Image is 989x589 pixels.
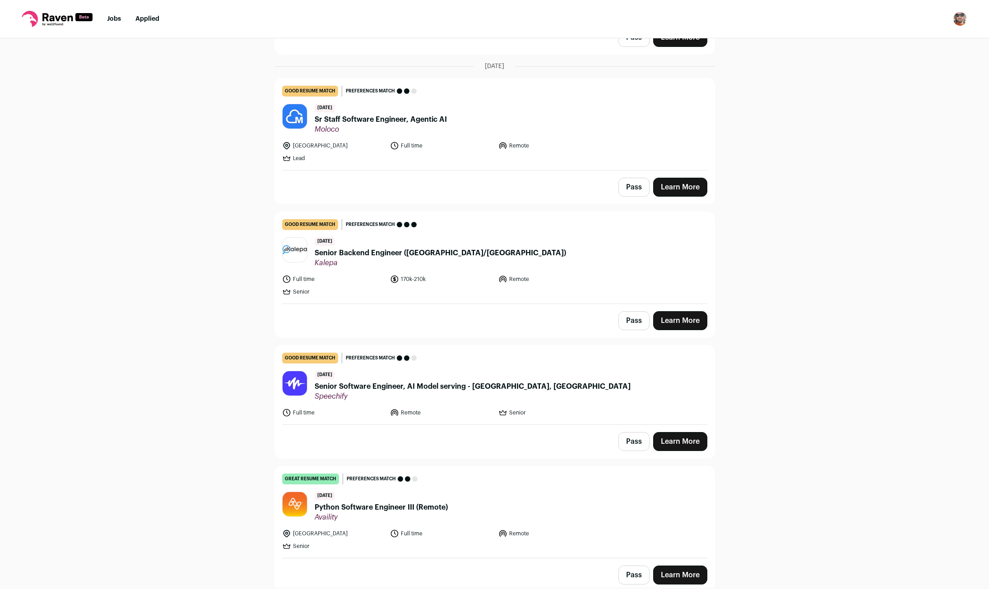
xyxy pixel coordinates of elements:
[282,529,385,538] li: [GEOGRAPHIC_DATA]
[282,86,338,97] div: good resume match
[653,432,707,451] a: Learn More
[315,492,335,500] span: [DATE]
[282,154,385,163] li: Lead
[346,87,395,96] span: Preferences match
[282,219,338,230] div: good resume match
[390,529,493,538] li: Full time
[282,141,385,150] li: [GEOGRAPHIC_DATA]
[953,12,967,26] img: 2831418-medium_jpg
[315,513,448,522] span: Availity
[390,275,493,284] li: 170k-210k
[498,141,601,150] li: Remote
[315,237,335,246] span: [DATE]
[315,248,566,258] span: Senior Backend Engineer ([GEOGRAPHIC_DATA]/[GEOGRAPHIC_DATA])
[283,371,307,396] img: 59b05ed76c69f6ff723abab124283dfa738d80037756823f9fc9e3f42b66bce3.jpg
[346,220,395,229] span: Preferences match
[282,408,385,417] li: Full time
[485,62,504,71] span: [DATE]
[283,104,307,129] img: b9759b389e1a7a8ee6ebdbbf8ff030a8c9960dccf360a358e4d2d11e045e310f.jpg
[282,353,338,364] div: good resume match
[618,311,650,330] button: Pass
[390,141,493,150] li: Full time
[275,78,715,170] a: good resume match Preferences match [DATE] Sr Staff Software Engineer, Agentic AI Moloco [GEOGRAP...
[135,16,159,22] a: Applied
[315,392,631,401] span: Speechify
[618,566,650,584] button: Pass
[390,408,493,417] li: Remote
[275,345,715,424] a: good resume match Preferences match [DATE] Senior Software Engineer, AI Model serving - [GEOGRAPH...
[315,104,335,112] span: [DATE]
[498,529,601,538] li: Remote
[315,258,566,267] span: Kalepa
[283,492,307,516] img: eb4d7e2fca24ba416dd87ddc7e18e50c9e8f923e1e0f50532683b889f1e34b0e.jpg
[275,466,715,558] a: great resume match Preferences match [DATE] Python Software Engineer III (Remote) Availity [GEOGR...
[498,275,601,284] li: Remote
[953,12,967,26] button: Open dropdown
[283,245,307,254] img: ad9a25f3e23e5a0e4f12ff238da411c8045e15753485f8f3ffbde08467b5b7c1.png
[653,178,707,197] a: Learn More
[315,381,631,392] span: Senior Software Engineer, AI Model serving - [GEOGRAPHIC_DATA], [GEOGRAPHIC_DATA]
[315,114,447,125] span: Sr Staff Software Engineer, Agentic AI
[282,275,385,284] li: Full time
[653,311,707,330] a: Learn More
[275,212,715,304] a: good resume match Preferences match [DATE] Senior Backend Engineer ([GEOGRAPHIC_DATA]/[GEOGRAPHIC...
[315,125,447,134] span: Moloco
[347,474,396,483] span: Preferences match
[618,432,650,451] button: Pass
[107,16,121,22] a: Jobs
[315,371,335,379] span: [DATE]
[315,502,448,513] span: Python Software Engineer III (Remote)
[498,408,601,417] li: Senior
[618,178,650,197] button: Pass
[282,542,385,551] li: Senior
[282,287,385,296] li: Senior
[346,354,395,363] span: Preferences match
[282,474,339,484] div: great resume match
[653,566,707,584] a: Learn More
